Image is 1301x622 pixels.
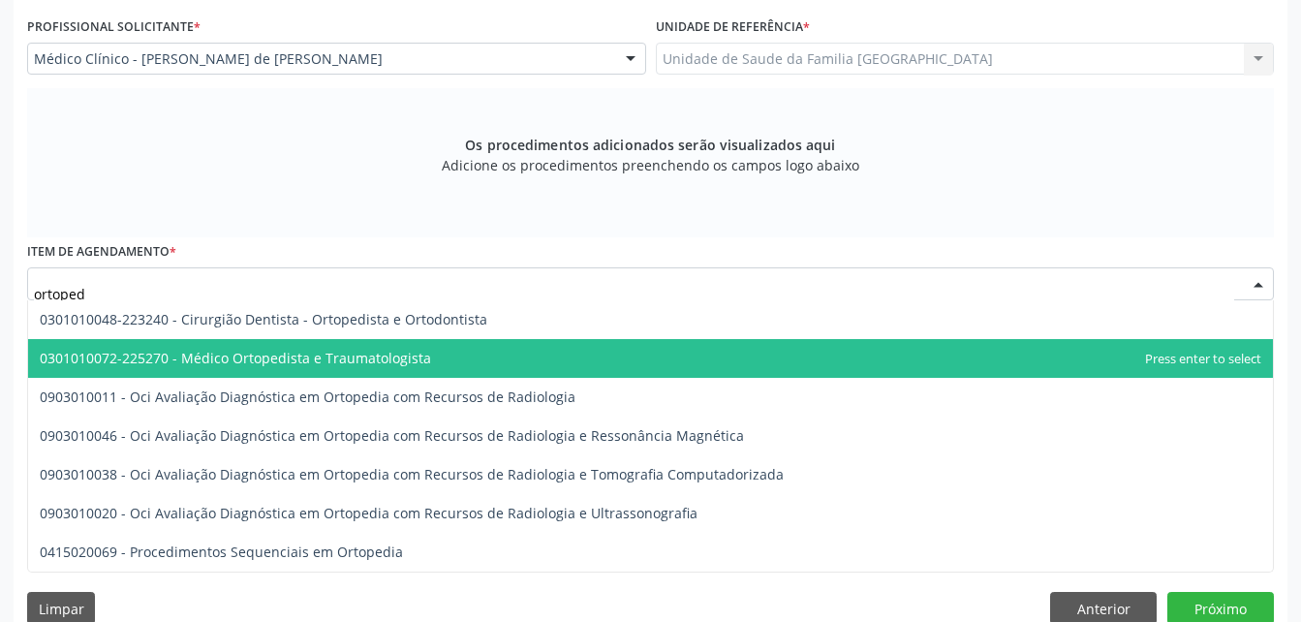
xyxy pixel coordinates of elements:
[465,135,835,155] span: Os procedimentos adicionados serão visualizados aqui
[27,13,201,43] label: Profissional Solicitante
[40,388,575,406] span: 0903010011 - Oci Avaliação Diagnóstica em Ortopedia com Recursos de Radiologia
[40,504,697,522] span: 0903010020 - Oci Avaliação Diagnóstica em Ortopedia com Recursos de Radiologia e Ultrassonografia
[40,349,431,367] span: 0301010072-225270 - Médico Ortopedista e Traumatologista
[40,465,784,483] span: 0903010038 - Oci Avaliação Diagnóstica em Ortopedia com Recursos de Radiologia e Tomografia Compu...
[34,49,606,69] span: Médico Clínico - [PERSON_NAME] de [PERSON_NAME]
[34,274,1234,313] input: Buscar por procedimento
[656,13,810,43] label: Unidade de referência
[40,310,487,328] span: 0301010048-223240 - Cirurgião Dentista - Ortopedista e Ortodontista
[442,155,859,175] span: Adicione os procedimentos preenchendo os campos logo abaixo
[40,543,403,561] span: 0415020069 - Procedimentos Sequenciais em Ortopedia
[40,426,744,445] span: 0903010046 - Oci Avaliação Diagnóstica em Ortopedia com Recursos de Radiologia e Ressonância Magn...
[27,237,176,267] label: Item de agendamento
